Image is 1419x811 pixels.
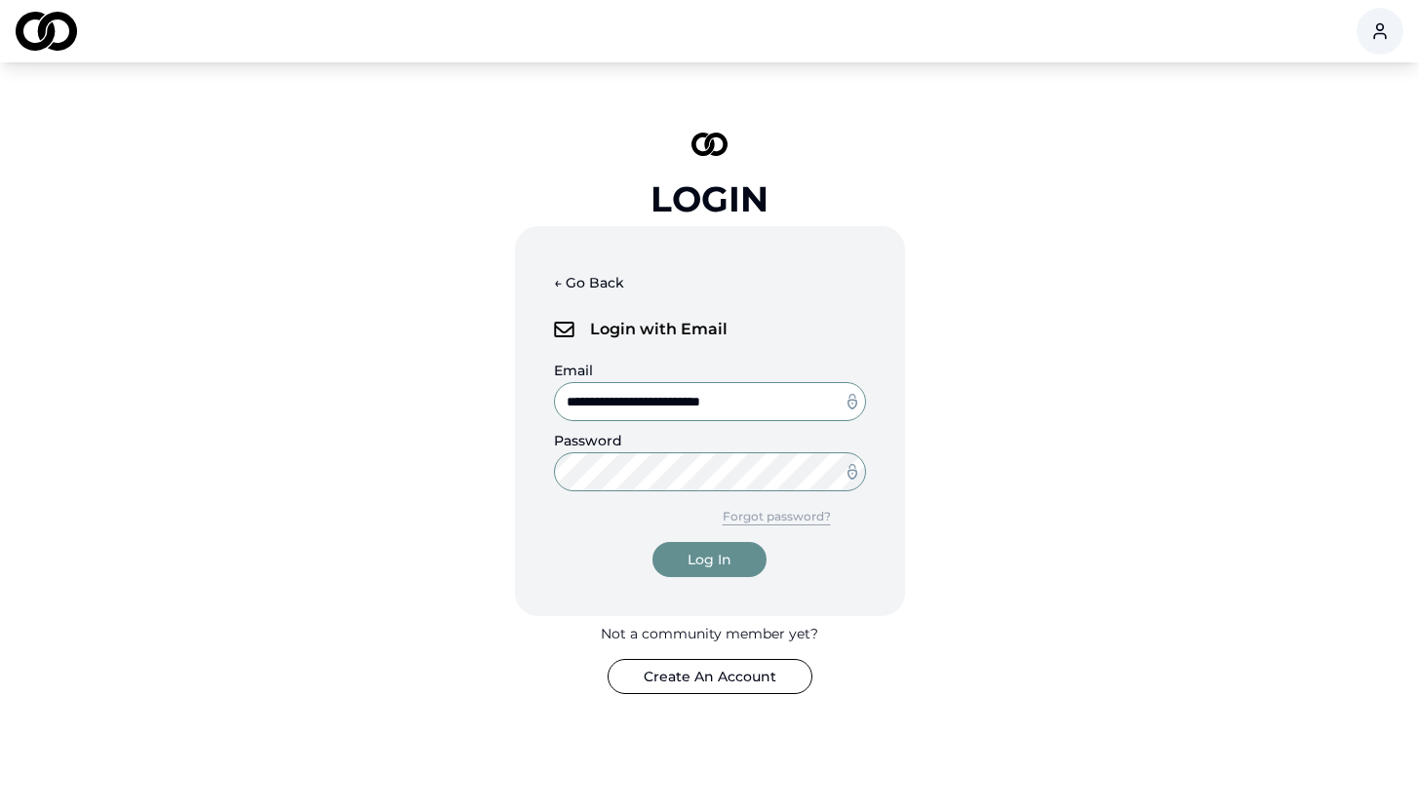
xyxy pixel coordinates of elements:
[16,12,77,51] img: logo
[554,265,624,300] button: ← Go Back
[652,542,767,577] button: Log In
[554,308,866,351] div: Login with Email
[608,659,812,694] button: Create An Account
[688,550,731,569] div: Log In
[691,133,729,156] img: logo
[601,624,818,643] div: Not a community member yet?
[554,432,622,449] label: Password
[688,499,866,534] button: Forgot password?
[554,362,593,379] label: Email
[650,179,769,218] div: Login
[554,322,574,337] img: logo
